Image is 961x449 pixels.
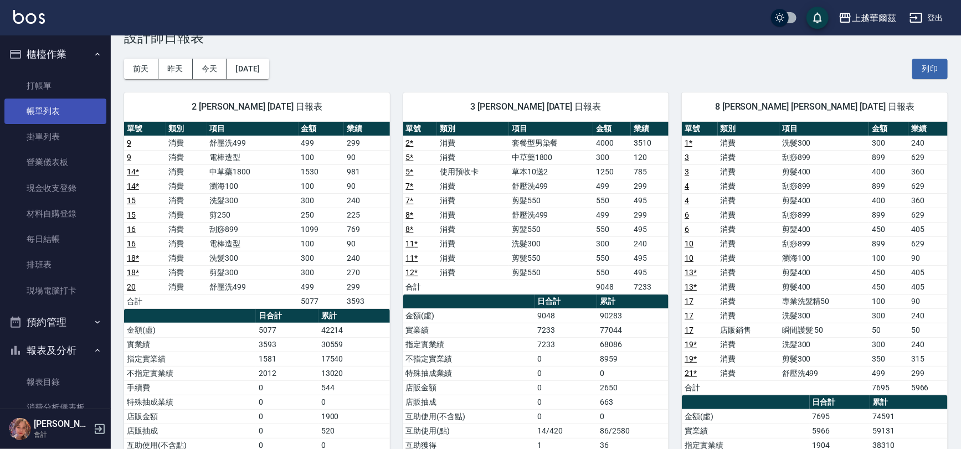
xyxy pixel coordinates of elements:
[908,208,948,222] td: 629
[127,196,136,205] a: 15
[509,150,593,164] td: 中草藥1800
[908,136,948,150] td: 240
[299,193,345,208] td: 300
[4,278,106,303] a: 現場電腦打卡
[207,136,299,150] td: 舒壓洗499
[207,179,299,193] td: 瀏海100
[685,210,689,219] a: 6
[631,193,669,208] td: 495
[593,150,631,164] td: 300
[344,280,390,294] td: 299
[318,409,390,424] td: 1900
[718,236,780,251] td: 消費
[509,236,593,251] td: 洗髮300
[403,352,535,366] td: 不指定實業績
[869,366,908,380] td: 499
[417,101,656,112] span: 3 [PERSON_NAME] [DATE] 日報表
[779,193,869,208] td: 剪髮400
[718,337,780,352] td: 消費
[344,164,390,179] td: 981
[718,308,780,323] td: 消費
[124,352,256,366] td: 指定實業績
[535,409,598,424] td: 0
[437,222,509,236] td: 消費
[344,208,390,222] td: 225
[869,352,908,366] td: 350
[437,193,509,208] td: 消費
[318,424,390,438] td: 520
[908,251,948,265] td: 90
[869,236,908,251] td: 899
[908,380,948,395] td: 5966
[597,395,669,409] td: 663
[124,395,256,409] td: 特殊抽成業績
[685,167,689,176] a: 3
[437,208,509,222] td: 消費
[631,136,669,150] td: 3510
[318,366,390,380] td: 13020
[869,294,908,308] td: 100
[685,254,693,262] a: 10
[682,424,809,438] td: 實業績
[124,59,158,79] button: 前天
[631,208,669,222] td: 299
[779,366,869,380] td: 舒壓洗499
[869,164,908,179] td: 400
[4,99,106,124] a: 帳單列表
[299,150,345,164] td: 100
[810,395,870,410] th: 日合計
[718,352,780,366] td: 消費
[299,122,345,136] th: 金額
[299,280,345,294] td: 499
[299,222,345,236] td: 1099
[908,150,948,164] td: 629
[299,136,345,150] td: 499
[535,395,598,409] td: 0
[256,409,318,424] td: 0
[718,193,780,208] td: 消費
[631,280,669,294] td: 7233
[535,380,598,395] td: 0
[4,176,106,201] a: 現金收支登錄
[593,251,631,265] td: 550
[597,352,669,366] td: 8959
[779,337,869,352] td: 洗髮300
[834,7,901,29] button: 上越華爾茲
[437,251,509,265] td: 消費
[403,308,535,323] td: 金額(虛)
[124,380,256,395] td: 手續費
[597,323,669,337] td: 77044
[718,280,780,294] td: 消費
[631,222,669,236] td: 495
[908,323,948,337] td: 50
[403,424,535,438] td: 互助使用(點)
[207,251,299,265] td: 洗髮300
[869,222,908,236] td: 450
[137,101,377,112] span: 2 [PERSON_NAME] [DATE] 日報表
[718,150,780,164] td: 消費
[403,395,535,409] td: 店販抽成
[318,395,390,409] td: 0
[908,294,948,308] td: 90
[344,222,390,236] td: 769
[718,222,780,236] td: 消費
[299,251,345,265] td: 300
[535,366,598,380] td: 0
[207,280,299,294] td: 舒壓洗499
[4,201,106,226] a: 材料自購登錄
[535,308,598,323] td: 9048
[685,297,693,306] a: 17
[299,208,345,222] td: 250
[593,222,631,236] td: 550
[509,136,593,150] td: 套餐型男染餐
[124,294,166,308] td: 合計
[4,369,106,395] a: 報表目錄
[718,122,780,136] th: 類別
[4,124,106,149] a: 掛單列表
[166,251,207,265] td: 消費
[509,251,593,265] td: 剪髮550
[779,222,869,236] td: 剪髮400
[166,179,207,193] td: 消費
[127,282,136,291] a: 20
[127,153,131,162] a: 9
